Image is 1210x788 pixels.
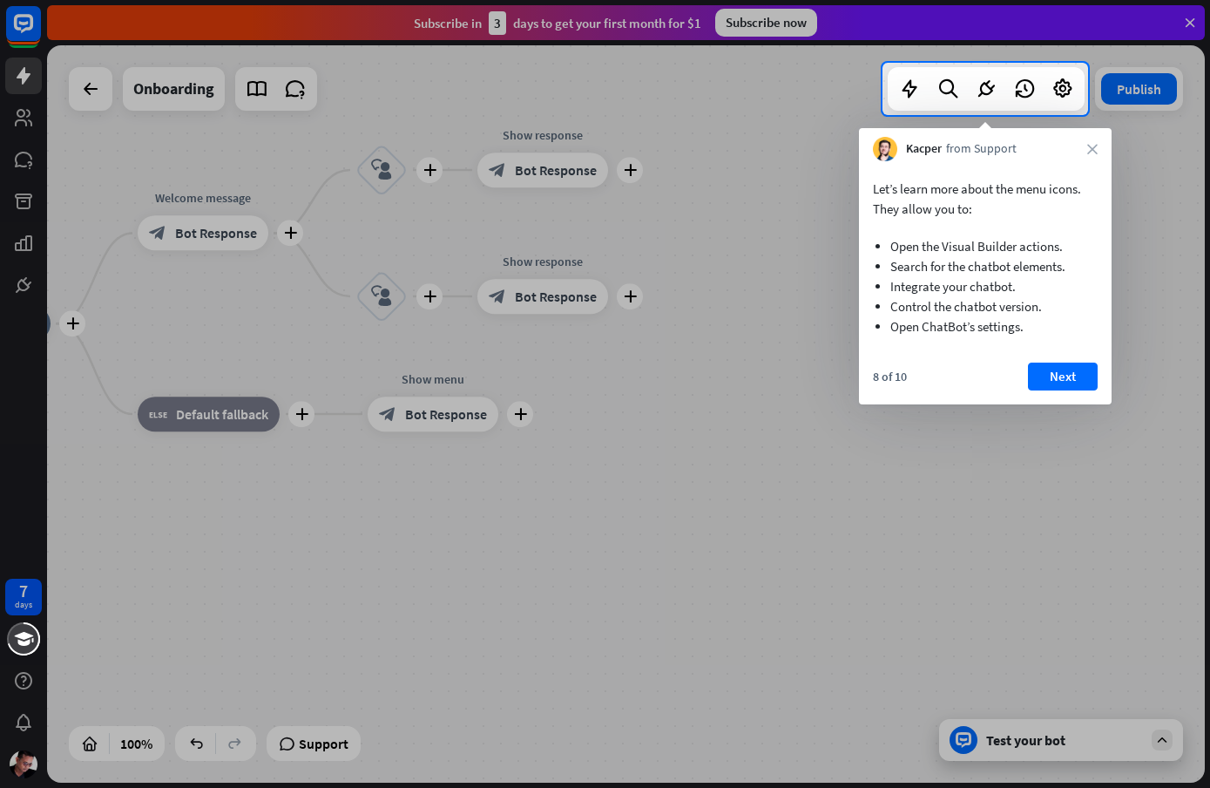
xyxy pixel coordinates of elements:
[890,276,1080,296] li: Integrate your chatbot.
[946,140,1017,158] span: from Support
[890,296,1080,316] li: Control the chatbot version.
[1028,363,1098,391] button: Next
[906,140,942,158] span: Kacper
[873,179,1098,219] p: Let’s learn more about the menu icons. They allow you to:
[1087,144,1098,154] i: close
[890,316,1080,336] li: Open ChatBot’s settings.
[873,369,907,384] div: 8 of 10
[890,256,1080,276] li: Search for the chatbot elements.
[14,7,66,59] button: Open LiveChat chat widget
[890,236,1080,256] li: Open the Visual Builder actions.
